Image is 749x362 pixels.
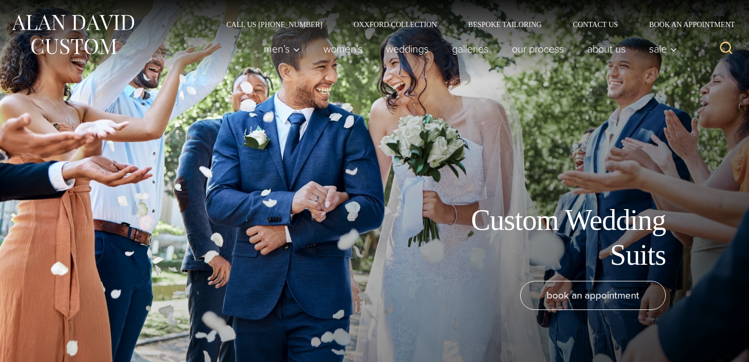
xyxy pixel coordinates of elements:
a: Women’s [312,38,374,59]
a: Book an Appointment [634,21,739,28]
nav: Primary Navigation [252,38,683,59]
a: About Us [576,38,638,59]
a: Contact Us [557,21,634,28]
a: Oxxford Collection [338,21,453,28]
nav: Secondary Navigation [211,21,739,28]
a: Call Us [PHONE_NUMBER] [211,21,338,28]
a: Bespoke Tailoring [453,21,557,28]
button: View Search Form [714,36,739,61]
a: Our Process [500,38,576,59]
span: Sale [649,44,677,54]
h1: Custom Wedding Suits [432,203,666,273]
span: Men’s [264,44,300,54]
img: Alan David Custom [10,11,135,58]
span: book an appointment [547,288,639,303]
a: book an appointment [520,281,666,310]
a: weddings [374,38,441,59]
a: Galleries [441,38,500,59]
